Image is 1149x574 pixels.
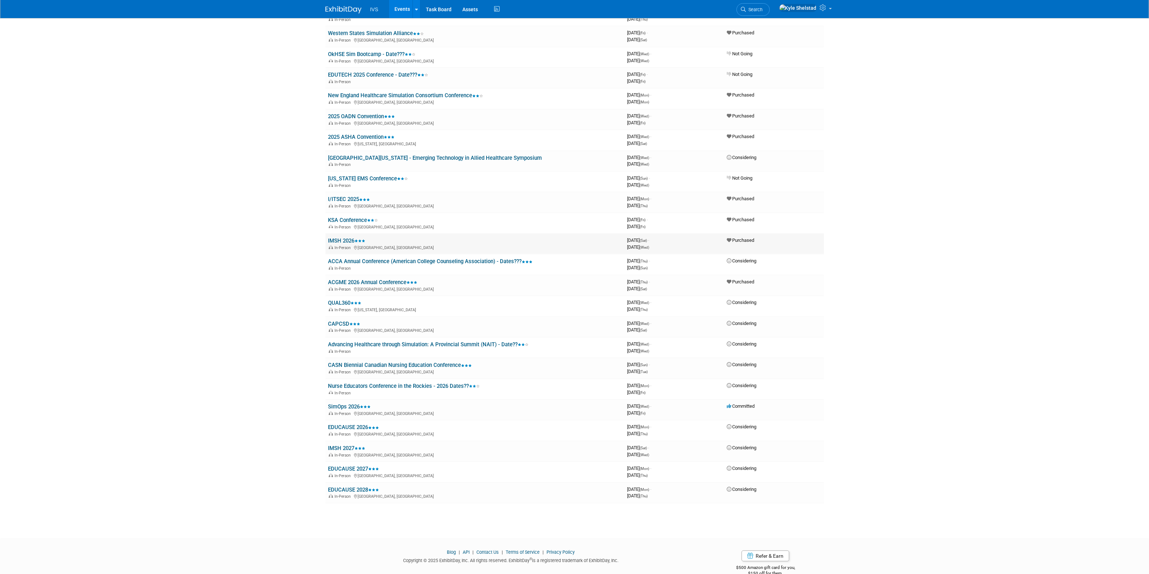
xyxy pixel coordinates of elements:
span: (Thu) [640,204,648,208]
img: ExhibitDay [325,6,362,13]
span: In-Person [335,349,353,354]
span: (Mon) [640,197,649,201]
span: - [649,279,650,284]
span: (Mon) [640,425,649,429]
span: (Mon) [640,93,649,97]
span: Considering [727,362,757,367]
div: [GEOGRAPHIC_DATA], [GEOGRAPHIC_DATA] [328,431,622,437]
img: In-Person Event [329,328,333,332]
a: EDUCAUSE 2026 [328,424,379,430]
span: (Mon) [640,384,649,388]
span: In-Person [335,308,353,312]
a: EDUCAUSE 2027 [328,466,379,472]
span: [DATE] [627,369,648,374]
span: - [647,72,648,77]
span: [DATE] [627,410,646,416]
span: [DATE] [627,431,648,436]
span: - [651,424,652,429]
span: - [649,175,650,181]
span: [DATE] [627,30,648,35]
div: [GEOGRAPHIC_DATA], [GEOGRAPHIC_DATA] [328,224,622,230]
a: I/ITSEC 2025 [328,196,370,202]
span: [DATE] [627,161,649,167]
span: In-Person [335,266,353,271]
img: In-Person Event [329,142,333,145]
span: (Thu) [640,308,648,312]
span: In-Person [335,204,353,209]
span: In-Person [335,225,353,230]
span: In-Person [335,245,353,250]
a: Western States Simulation Alliance [328,30,424,37]
span: (Sun) [640,266,648,270]
img: In-Person Event [329,370,333,373]
span: In-Person [335,453,353,458]
span: [DATE] [627,58,649,63]
span: (Fri) [640,391,646,395]
a: IMSH 2027 [328,445,366,451]
img: In-Person Event [329,453,333,457]
img: In-Person Event [329,391,333,394]
div: [GEOGRAPHIC_DATA], [GEOGRAPHIC_DATA] [328,493,622,499]
span: [DATE] [627,493,648,498]
span: Considering [727,321,757,326]
span: Considering [727,487,757,492]
a: OkHSE Sim Bootcamp - Date??? [328,51,416,57]
a: API [463,549,470,555]
span: - [651,487,652,492]
div: [GEOGRAPHIC_DATA], [GEOGRAPHIC_DATA] [328,286,622,292]
span: | [471,549,475,555]
span: | [457,549,462,555]
span: In-Person [335,38,353,43]
div: [GEOGRAPHIC_DATA], [GEOGRAPHIC_DATA] [328,452,622,458]
span: (Wed) [640,114,649,118]
sup: ® [530,557,532,561]
span: (Wed) [640,245,649,249]
span: (Tue) [640,370,648,374]
span: (Mon) [640,100,649,104]
span: (Wed) [640,453,649,457]
a: [GEOGRAPHIC_DATA][US_STATE] - Emerging Technology in Allied Healthcare Symposium [328,155,542,161]
span: [DATE] [627,307,648,312]
span: In-Person [335,328,353,333]
span: (Fri) [640,411,646,415]
span: | [500,549,505,555]
span: In-Person [335,80,353,84]
img: In-Person Event [329,432,333,436]
span: Committed [727,403,755,409]
a: Terms of Service [506,549,540,555]
span: Purchased [727,237,755,243]
span: Purchased [727,92,755,98]
span: Considering [727,466,757,471]
a: New England Healthcare Simulation Consortium Conference [328,92,483,99]
span: Search [746,7,763,12]
div: [GEOGRAPHIC_DATA], [GEOGRAPHIC_DATA] [328,369,622,374]
span: In-Person [335,474,353,478]
span: - [651,300,652,305]
span: (Mon) [640,488,649,492]
a: Refer & Earn [742,551,789,561]
img: In-Person Event [329,225,333,228]
span: (Mon) [640,467,649,471]
span: In-Person [335,142,353,146]
span: (Thu) [640,474,648,477]
span: [DATE] [627,244,649,250]
span: In-Person [335,183,353,188]
span: - [649,362,650,367]
span: - [648,445,649,450]
div: [US_STATE], [GEOGRAPHIC_DATA] [328,307,622,312]
img: Kyle Shelstad [779,4,817,12]
span: [DATE] [627,362,650,367]
span: [DATE] [627,182,649,188]
a: 2025 ASHA Convention [328,134,395,140]
span: (Thu) [640,259,648,263]
span: - [651,321,652,326]
img: In-Person Event [329,204,333,207]
a: KSA Conference [328,217,378,223]
span: (Fri) [640,31,646,35]
a: Contact Us [476,549,499,555]
span: (Sat) [640,328,647,332]
span: [DATE] [627,78,646,84]
img: In-Person Event [329,121,333,125]
div: [GEOGRAPHIC_DATA], [GEOGRAPHIC_DATA] [328,120,622,126]
span: Purchased [727,196,755,201]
